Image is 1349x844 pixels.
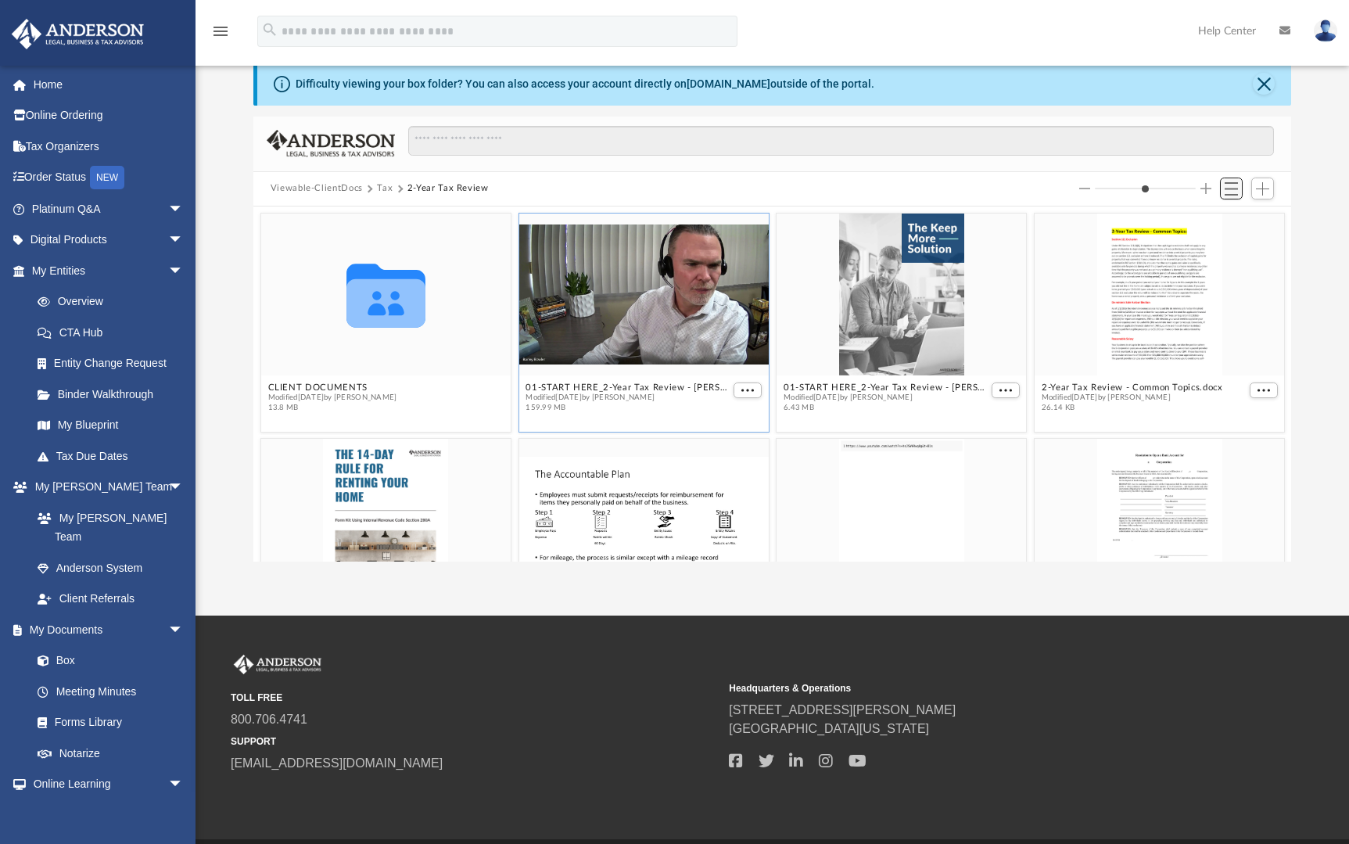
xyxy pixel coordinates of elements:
a: Binder Walkthrough [22,379,207,410]
a: Box [22,645,192,677]
small: TOLL FREE [231,691,718,705]
span: arrow_drop_down [168,193,199,225]
button: Tax [377,181,393,196]
div: grid [253,207,1292,562]
span: arrow_drop_down [168,224,199,257]
a: My Entitiesarrow_drop_down [11,255,207,286]
div: NEW [90,166,124,189]
img: User Pic [1314,20,1337,42]
a: [DOMAIN_NAME] [687,77,770,90]
button: 2-Year Tax Review [407,181,489,196]
span: Modified [DATE] by [PERSON_NAME] [784,392,988,402]
i: search [261,21,278,38]
span: Modified [DATE] by [PERSON_NAME] [1042,392,1223,402]
i: menu [211,22,230,41]
input: Column size [1095,183,1196,194]
a: My [PERSON_NAME] Teamarrow_drop_down [11,472,199,503]
a: [STREET_ADDRESS][PERSON_NAME] [729,703,956,717]
button: 2-Year Tax Review - Common Topics.docx [1042,382,1223,392]
button: 01-START HERE_2-Year Tax Review - [PERSON_NAME] & [PERSON_NAME].pdf [784,382,988,392]
a: Client Referrals [22,584,199,615]
a: [GEOGRAPHIC_DATA][US_STATE] [729,722,929,735]
button: Add [1251,178,1275,199]
a: Tax Due Dates [22,440,207,472]
button: More options [992,382,1020,398]
a: Home [11,69,207,100]
a: Order StatusNEW [11,162,207,194]
a: CTA Hub [22,317,207,348]
a: My Blueprint [22,410,199,441]
span: arrow_drop_down [168,769,199,801]
a: 800.706.4741 [231,713,307,726]
span: 159.99 MB [526,402,730,412]
button: Decrease column size [1079,183,1090,194]
span: 13.8 MB [267,402,396,412]
a: Overview [22,286,207,318]
button: Viewable-ClientDocs [271,181,363,196]
img: Anderson Advisors Platinum Portal [7,19,149,49]
input: Search files and folders [408,126,1274,156]
a: Forms Library [22,707,192,738]
button: More options [734,382,762,398]
button: 01-START HERE_2-Year Tax Review - [PERSON_NAME] & [PERSON_NAME].mp4 [526,382,730,392]
img: Anderson Advisors Platinum Portal [231,655,325,675]
button: Switch to List View [1220,178,1243,199]
a: Tax Organizers [11,131,207,162]
a: menu [211,30,230,41]
button: Close [1253,73,1275,95]
a: Notarize [22,738,199,769]
a: Online Ordering [11,100,207,131]
span: 6.43 MB [784,402,988,412]
span: arrow_drop_down [168,255,199,287]
a: My [PERSON_NAME] Team [22,502,192,552]
a: My Documentsarrow_drop_down [11,614,199,645]
div: Difficulty viewing your box folder? You can also access your account directly on outside of the p... [296,76,874,92]
button: Increase column size [1200,183,1211,194]
a: Online Learningarrow_drop_down [11,769,199,800]
a: Platinum Q&Aarrow_drop_down [11,193,207,224]
span: Modified [DATE] by [PERSON_NAME] [267,392,396,402]
span: arrow_drop_down [168,472,199,504]
button: CLIENT DOCUMENTS [267,382,396,392]
a: Digital Productsarrow_drop_down [11,224,207,256]
a: Entity Change Request [22,348,207,379]
button: More options [1250,382,1278,398]
span: 26.14 KB [1042,402,1223,412]
span: Modified [DATE] by [PERSON_NAME] [526,392,730,402]
a: [EMAIL_ADDRESS][DOMAIN_NAME] [231,756,443,770]
small: Headquarters & Operations [729,681,1216,695]
a: Meeting Minutes [22,676,199,707]
span: arrow_drop_down [168,614,199,646]
a: Anderson System [22,552,199,584]
small: SUPPORT [231,734,718,749]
